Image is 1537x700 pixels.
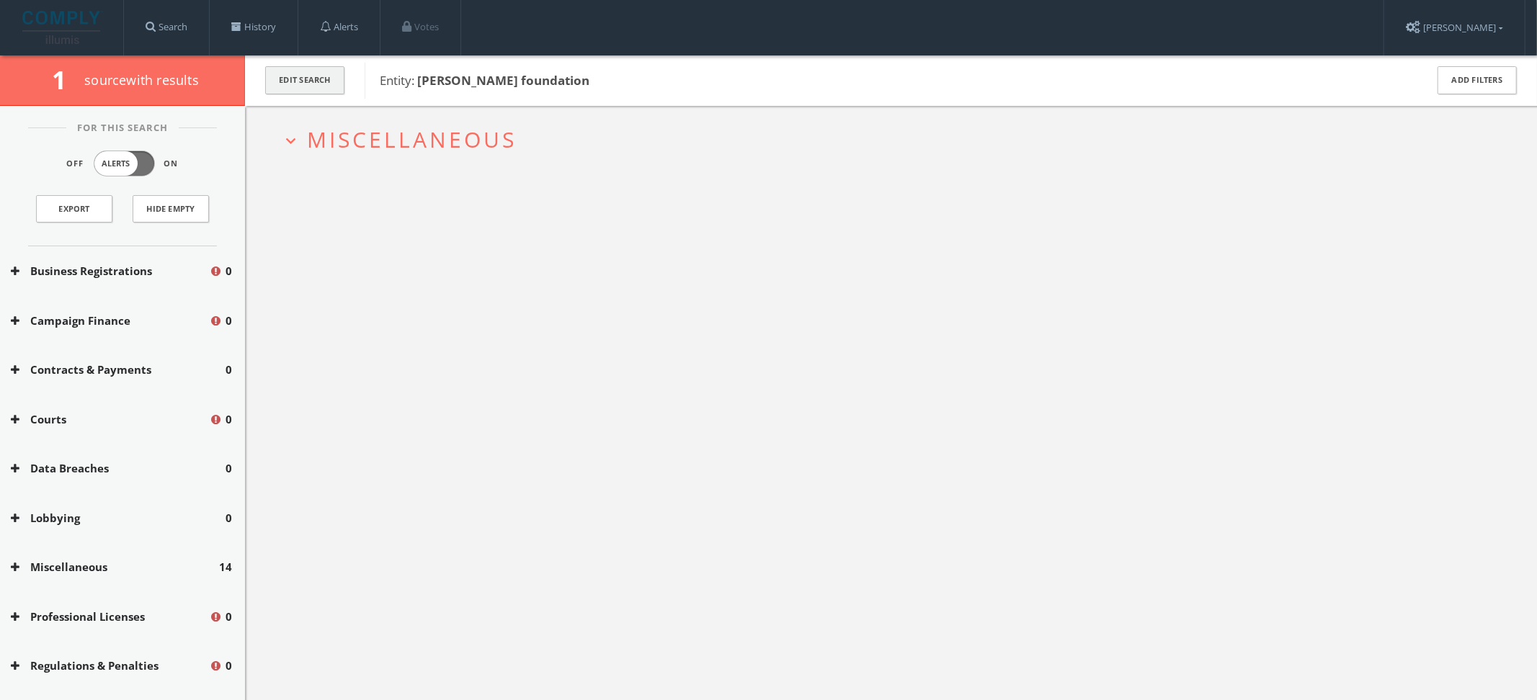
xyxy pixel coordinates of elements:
[22,11,103,44] img: illumis
[226,460,232,477] span: 0
[36,195,112,223] a: Export
[226,510,232,526] span: 0
[11,313,209,329] button: Campaign Finance
[226,411,232,428] span: 0
[133,195,209,223] button: Hide Empty
[380,72,589,89] span: Entity:
[11,263,209,279] button: Business Registrations
[11,510,226,526] button: Lobbying
[226,362,232,378] span: 0
[219,559,232,575] span: 14
[52,63,79,97] span: 1
[66,121,179,135] span: For This Search
[11,460,226,477] button: Data Breaches
[226,658,232,674] span: 0
[281,127,1512,151] button: expand_moreMiscellaneous
[226,609,232,625] span: 0
[67,158,84,170] span: Off
[11,362,226,378] button: Contracts & Payments
[11,658,209,674] button: Regulations & Penalties
[11,609,209,625] button: Professional Licenses
[226,263,232,279] span: 0
[265,66,344,94] button: Edit Search
[11,559,219,575] button: Miscellaneous
[1438,66,1517,94] button: Add Filters
[307,125,517,154] span: Miscellaneous
[281,131,300,151] i: expand_more
[417,72,589,89] b: [PERSON_NAME] foundation
[11,411,209,428] button: Courts
[164,158,179,170] span: On
[84,71,199,89] span: source with results
[226,313,232,329] span: 0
